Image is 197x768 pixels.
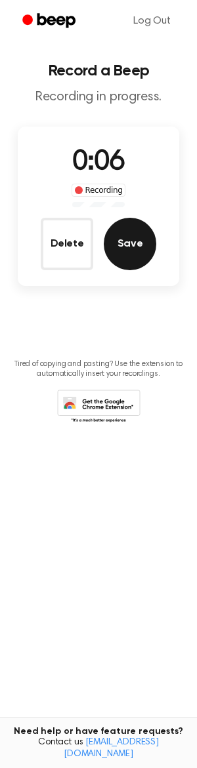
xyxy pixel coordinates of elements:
[8,737,189,760] span: Contact us
[64,738,159,759] a: [EMAIL_ADDRESS][DOMAIN_NAME]
[41,218,93,270] button: Delete Audio Record
[11,89,186,106] p: Recording in progress.
[11,359,186,379] p: Tired of copying and pasting? Use the extension to automatically insert your recordings.
[13,9,87,34] a: Beep
[11,63,186,79] h1: Record a Beep
[72,149,125,176] span: 0:06
[72,184,126,197] div: Recording
[120,5,184,37] a: Log Out
[104,218,156,270] button: Save Audio Record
